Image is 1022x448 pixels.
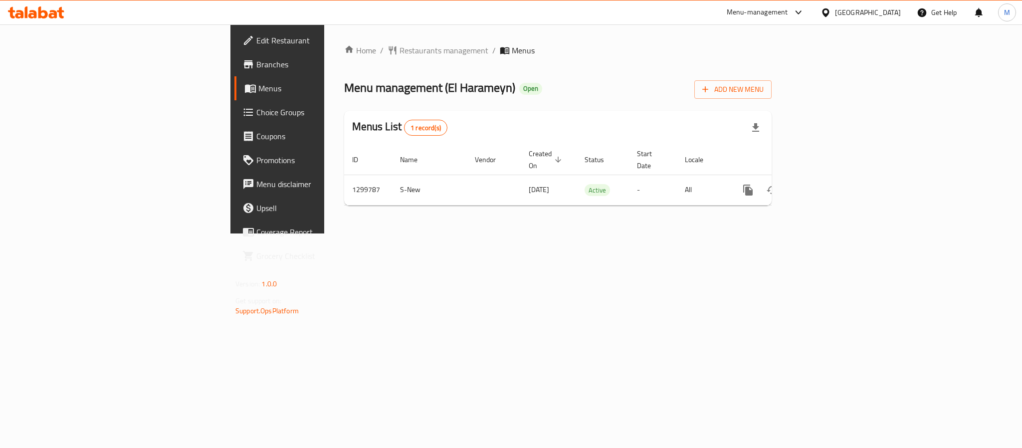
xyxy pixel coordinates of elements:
[629,175,677,205] td: -
[727,6,788,18] div: Menu-management
[235,304,299,317] a: Support.OpsPlatform
[256,58,393,70] span: Branches
[344,44,772,56] nav: breadcrumb
[728,145,840,175] th: Actions
[234,124,401,148] a: Coupons
[352,154,371,166] span: ID
[256,226,393,238] span: Coverage Report
[512,44,535,56] span: Menus
[492,44,496,56] li: /
[352,119,447,136] h2: Menus List
[760,178,784,202] button: Change Status
[234,196,401,220] a: Upsell
[392,175,467,205] td: S-New
[235,277,260,290] span: Version:
[405,123,447,133] span: 1 record(s)
[529,148,565,172] span: Created On
[1004,7,1010,18] span: M
[400,44,488,56] span: Restaurants management
[234,148,401,172] a: Promotions
[388,44,488,56] a: Restaurants management
[234,76,401,100] a: Menus
[261,277,277,290] span: 1.0.0
[519,84,542,93] span: Open
[400,154,430,166] span: Name
[519,83,542,95] div: Open
[256,130,393,142] span: Coupons
[234,244,401,268] a: Grocery Checklist
[258,82,393,94] span: Menus
[234,52,401,76] a: Branches
[256,178,393,190] span: Menu disclaimer
[344,145,840,206] table: enhanced table
[694,80,772,99] button: Add New Menu
[835,7,901,18] div: [GEOGRAPHIC_DATA]
[256,34,393,46] span: Edit Restaurant
[404,120,447,136] div: Total records count
[256,250,393,262] span: Grocery Checklist
[256,106,393,118] span: Choice Groups
[736,178,760,202] button: more
[475,154,509,166] span: Vendor
[529,183,549,196] span: [DATE]
[234,220,401,244] a: Coverage Report
[585,184,610,196] div: Active
[744,116,768,140] div: Export file
[256,154,393,166] span: Promotions
[637,148,665,172] span: Start Date
[256,202,393,214] span: Upsell
[344,76,515,99] span: Menu management ( El Harameyn )
[585,154,617,166] span: Status
[677,175,728,205] td: All
[585,185,610,196] span: Active
[702,83,764,96] span: Add New Menu
[685,154,716,166] span: Locale
[234,28,401,52] a: Edit Restaurant
[234,100,401,124] a: Choice Groups
[235,294,281,307] span: Get support on:
[234,172,401,196] a: Menu disclaimer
